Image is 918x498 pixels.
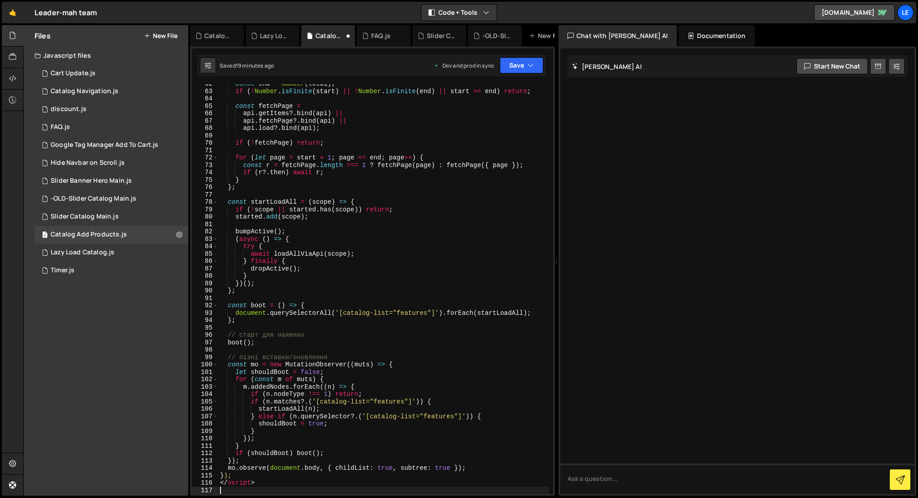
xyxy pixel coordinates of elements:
[421,4,497,21] button: Code + Tools
[192,110,218,117] div: 66
[24,47,188,64] div: Javascript files
[192,236,218,243] div: 83
[192,398,218,406] div: 105
[192,132,218,140] div: 69
[35,7,97,18] div: Leader-mah team
[192,191,218,199] div: 77
[220,62,274,69] div: Saved
[51,177,132,185] div: Slider Banner Hero Main.js
[35,64,188,82] div: 16298/44467.js
[192,479,218,487] div: 116
[192,117,218,125] div: 67
[797,58,868,74] button: Start new chat
[192,139,218,147] div: 70
[192,243,218,250] div: 84
[192,302,218,309] div: 92
[35,100,188,118] div: 16298/44466.js
[192,88,218,95] div: 63
[897,4,914,21] div: Le
[192,176,218,184] div: 75
[529,31,567,40] div: New File
[427,31,455,40] div: Slider Catalog Main.js
[35,31,51,41] h2: Files
[192,442,218,450] div: 111
[679,25,754,47] div: Documentation
[192,162,218,169] div: 73
[500,57,543,73] button: Save
[192,369,218,376] div: 101
[51,213,119,221] div: Slider Catalog Main.js
[192,258,218,265] div: 86
[51,266,74,275] div: Timer.js
[482,31,511,40] div: -OLD-Slider Catalog Main.js
[35,262,188,279] div: 16298/44400.js
[51,105,87,113] div: discount.js
[51,249,114,257] div: Lazy Load Catalog.js
[192,80,218,88] div: 62
[144,32,178,39] button: New File
[192,280,218,288] div: 89
[192,450,218,457] div: 112
[192,250,218,258] div: 85
[51,159,125,167] div: Hide Navbar on Scroll.js
[42,232,48,239] span: 1
[192,346,218,354] div: 98
[192,331,218,339] div: 96
[51,141,158,149] div: Google Tag Manager Add To Cart.js
[316,31,344,40] div: Catalog Add Products.js
[35,190,188,208] div: -OLD-Slider Catalog Main.js
[192,413,218,421] div: 107
[51,231,127,239] div: Catalog Add Products.js
[51,69,95,77] div: Cart Update.js
[35,82,188,100] div: 16298/44855.js
[192,272,218,280] div: 88
[192,198,218,206] div: 78
[192,147,218,155] div: 71
[236,62,274,69] div: 19 minutes ago
[192,95,218,103] div: 64
[192,354,218,361] div: 99
[35,226,188,244] div: 16298/44845.js
[192,309,218,317] div: 93
[192,317,218,324] div: 94
[35,136,188,154] div: 16298/44469.js
[35,244,188,262] div: 16298/44406.js
[192,435,218,442] div: 110
[192,295,218,302] div: 91
[192,464,218,472] div: 114
[192,339,218,347] div: 97
[35,118,188,136] div: 16298/44463.js
[192,206,218,214] div: 79
[260,31,289,40] div: Lazy Load Catalog.js
[192,420,218,428] div: 108
[192,184,218,191] div: 76
[192,169,218,176] div: 74
[192,103,218,110] div: 65
[814,4,895,21] a: [DOMAIN_NAME]
[192,428,218,435] div: 109
[192,324,218,332] div: 95
[192,391,218,398] div: 104
[192,383,218,391] div: 103
[51,123,70,131] div: FAQ.js
[2,2,24,23] a: 🤙
[192,154,218,162] div: 72
[35,154,188,172] div: 16298/44402.js
[572,62,642,71] h2: [PERSON_NAME] AI
[204,31,233,40] div: Catalog Navigation.js
[192,376,218,383] div: 102
[192,265,218,273] div: 87
[51,195,136,203] div: -OLD-Slider Catalog Main.js
[433,62,494,69] div: Dev and prod in sync
[192,287,218,295] div: 90
[35,172,188,190] div: 16298/44401.js
[192,472,218,480] div: 115
[192,457,218,465] div: 113
[192,228,218,236] div: 82
[192,221,218,228] div: 81
[192,124,218,132] div: 68
[192,361,218,369] div: 100
[192,213,218,221] div: 80
[559,25,677,47] div: Chat with [PERSON_NAME] AI
[371,31,390,40] div: FAQ.js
